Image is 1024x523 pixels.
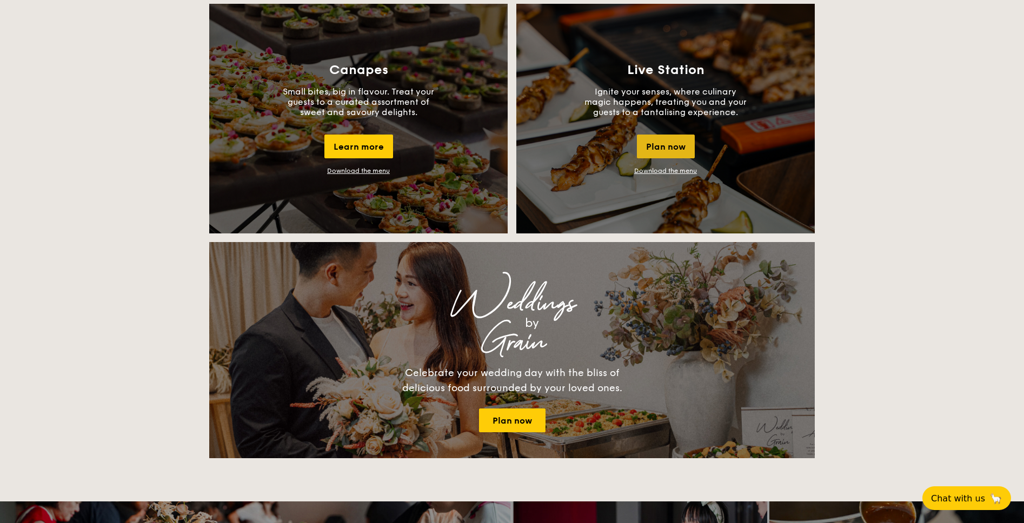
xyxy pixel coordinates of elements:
div: Grain [304,333,720,352]
span: Chat with us [931,493,985,504]
a: Download the menu [634,167,697,175]
a: Plan now [479,408,546,432]
span: 🦙 [989,492,1002,505]
a: Download the menu [327,167,390,175]
h3: Canapes [329,63,388,78]
div: by [344,313,720,333]
div: Weddings [304,294,720,313]
h3: Live Station [627,63,704,78]
div: Learn more [324,135,393,158]
div: Plan now [637,135,695,158]
p: Small bites, big in flavour. Treat your guests to a curated assortment of sweet and savoury delig... [277,86,440,117]
div: Celebrate your wedding day with the bliss of delicious food surrounded by your loved ones. [390,365,634,395]
button: Chat with us🦙 [922,486,1011,510]
p: Ignite your senses, where culinary magic happens, treating you and your guests to a tantalising e... [584,86,747,117]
